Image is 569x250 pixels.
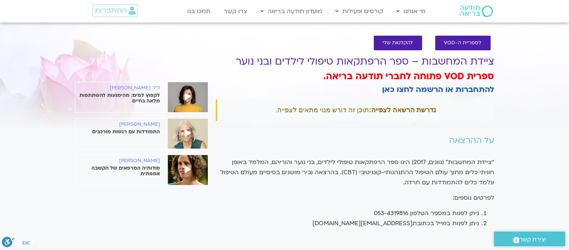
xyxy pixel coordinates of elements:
span: לספריית ה-VOD [444,40,482,46]
a: להקלטות שלי [374,36,422,50]
a: מועדון תודעה בריאה [257,4,326,18]
a: ד"ר [PERSON_NAME] לקפוץ למים: מהימנעות להשתתפות מלאה בחיים [75,85,208,104]
p: התמודדות עם רגשות מורכבים [75,129,160,135]
img: %D7%90%D7%A0%D7%90%D7%91%D7%9C%D7%94-%D7%A9%D7%A7%D7%93-2.jpeg [168,82,208,112]
strong: נדרשת הרשאה לצפייה: [369,106,436,114]
span: יצירת קשר [520,235,547,245]
a: להתחברות או הרשמה לחצו כאן [382,84,494,95]
h6: [PERSON_NAME] [75,158,160,164]
h2: על ההרצאה [216,136,494,145]
a: [PERSON_NAME] התמודדות עם רגשות מורכבים [75,122,208,135]
img: תודעה בריאה [460,6,493,17]
a: [PERSON_NAME] סודותיה המרפאים של הקשבה אמפתית [75,158,208,177]
div: תוכן זה דורש מנוי מתאים לצפייה. [216,99,494,121]
a: יצירת קשר [494,232,565,246]
span: התחברות [95,6,127,15]
h3: ספרית VOD פתוחה לחברי תודעה בריאה. [216,70,494,83]
h6: ד"ר [PERSON_NAME] [75,85,160,91]
h6: [PERSON_NAME] [75,122,160,127]
li: ניתן לפנות במספר הטלפון 053-4319816 [216,208,479,218]
a: קורסים ופעילות [332,4,387,18]
a: צרו קשר [220,4,251,18]
p: סודותיה המרפאים של הקשבה אמפתית [75,166,160,177]
a: תמכו בנו [184,4,214,18]
li: ניתן לפנות במייל בכתובת [EMAIL_ADDRESS][DOMAIN_NAME] [216,218,479,229]
span: להקלטות שלי [383,40,413,46]
p: לקפוץ למים: מהימנעות להשתתפות מלאה בחיים [75,93,160,104]
a: לספריית ה-VOD [435,36,491,50]
img: WhatsApp-Image-2020-09-25-at-16.50.04-6.jpeg [168,119,208,149]
h1: ציידת המחשבות – ספר הרפתקאות טיפולי לילדים ובני נוער [216,56,494,67]
a: מי אנחנו [393,4,430,18]
p: לפרטים נוספים: [216,193,494,203]
a: התחברות [93,4,138,17]
span: “ציידת המחשבות” (גוונים, 2017) הינו ספר הרפתקאות טיפולי לילדים, בני נוער והוריהם, המלמד באופן חוו... [221,158,494,187]
img: %D7%99%D7%A2%D7%9C-%D7%A7%D7%95%D7%A8%D7%9F.jpg [168,155,208,185]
